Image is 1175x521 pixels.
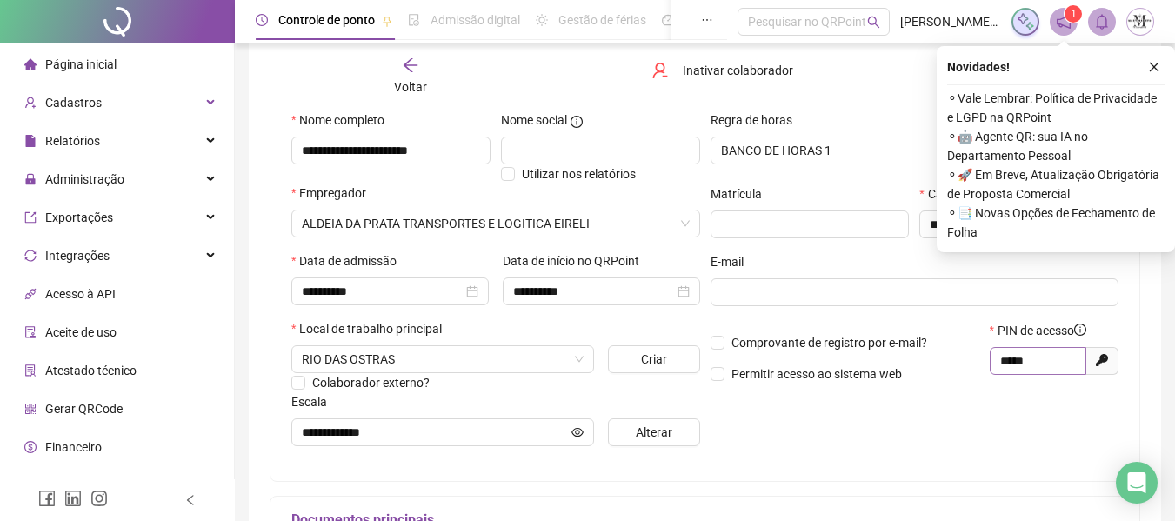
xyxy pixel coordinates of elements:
[1127,9,1153,35] img: 67331
[933,57,1025,84] button: Salvar
[408,14,420,26] span: file-done
[24,250,37,262] span: sync
[382,16,392,26] span: pushpin
[662,14,674,26] span: dashboard
[45,402,123,416] span: Gerar QRCode
[24,173,37,185] span: lock
[291,319,453,338] label: Local de trabalho principal
[278,13,375,27] span: Controle de ponto
[1056,14,1072,30] span: notification
[919,184,971,204] label: Cargo
[998,321,1086,340] span: PIN de acesso
[641,350,667,369] span: Criar
[431,13,520,27] span: Admissão digital
[45,325,117,339] span: Aceite de uso
[1016,12,1035,31] img: sparkle-icon.fc2bf0ac1784a2077858766a79e2daf3.svg
[24,97,37,109] span: user-add
[291,392,338,411] label: Escala
[536,14,548,26] span: sun
[638,57,806,84] button: Inativar colaborador
[45,478,133,492] span: Central de ajuda
[731,336,927,350] span: Comprovante de registro por e-mail?
[45,134,100,148] span: Relatórios
[571,426,584,438] span: eye
[24,211,37,224] span: export
[636,423,672,442] span: Alterar
[291,110,396,130] label: Nome completo
[1071,8,1077,20] span: 1
[701,14,713,26] span: ellipsis
[312,376,430,390] span: Colaborador externo?
[291,184,377,203] label: Empregador
[711,110,804,130] label: Regra de horas
[947,57,1010,77] span: Novidades !
[402,57,419,74] span: arrow-left
[867,16,880,29] span: search
[651,62,669,79] span: user-delete
[24,135,37,147] span: file
[24,364,37,377] span: solution
[503,251,651,271] label: Data de início no QRPoint
[38,490,56,507] span: facebook
[45,440,102,454] span: Financeiro
[900,12,1001,31] span: [PERSON_NAME] - TRANSMARTINS
[731,367,902,381] span: Permitir acesso ao sistema web
[1065,5,1082,23] sup: 1
[45,287,116,301] span: Acesso à API
[571,116,583,128] span: info-circle
[24,441,37,453] span: dollar
[394,80,427,94] span: Voltar
[1116,462,1158,504] div: Open Intercom Messenger
[291,251,408,271] label: Data de admissão
[24,403,37,415] span: qrcode
[45,57,117,71] span: Página inicial
[64,490,82,507] span: linkedin
[90,490,108,507] span: instagram
[608,345,699,373] button: Criar
[1074,324,1086,336] span: info-circle
[558,13,646,27] span: Gestão de férias
[24,326,37,338] span: audit
[947,165,1165,204] span: ⚬ 🚀 Em Breve, Atualização Obrigatória de Proposta Comercial
[608,418,699,446] button: Alterar
[683,61,793,80] span: Inativar colaborador
[45,249,110,263] span: Integrações
[24,288,37,300] span: api
[1094,14,1110,30] span: bell
[302,210,690,237] span: ALDEIA DA PRATA - TRANSMARTINS
[45,364,137,377] span: Atestado técnico
[522,167,636,181] span: Utilizar nos relatórios
[256,14,268,26] span: clock-circle
[45,210,113,224] span: Exportações
[302,346,584,372] span: 34 R. BARROS DA MOTA, RIO DAS OSTRAS, RIO DE JANEIRO
[947,127,1165,165] span: ⚬ 🤖 Agente QR: sua IA no Departamento Pessoal
[947,89,1165,127] span: ⚬ Vale Lembrar: Política de Privacidade e LGPD na QRPoint
[721,137,1038,164] span: BANCO DE HORAS 1
[45,96,102,110] span: Cadastros
[501,110,567,130] span: Nome social
[947,204,1165,242] span: ⚬ 📑 Novas Opções de Fechamento de Folha
[184,494,197,506] span: left
[45,172,124,186] span: Administração
[1148,61,1160,73] span: close
[24,58,37,70] span: home
[711,184,773,204] label: Matrícula
[711,252,755,271] label: E-mail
